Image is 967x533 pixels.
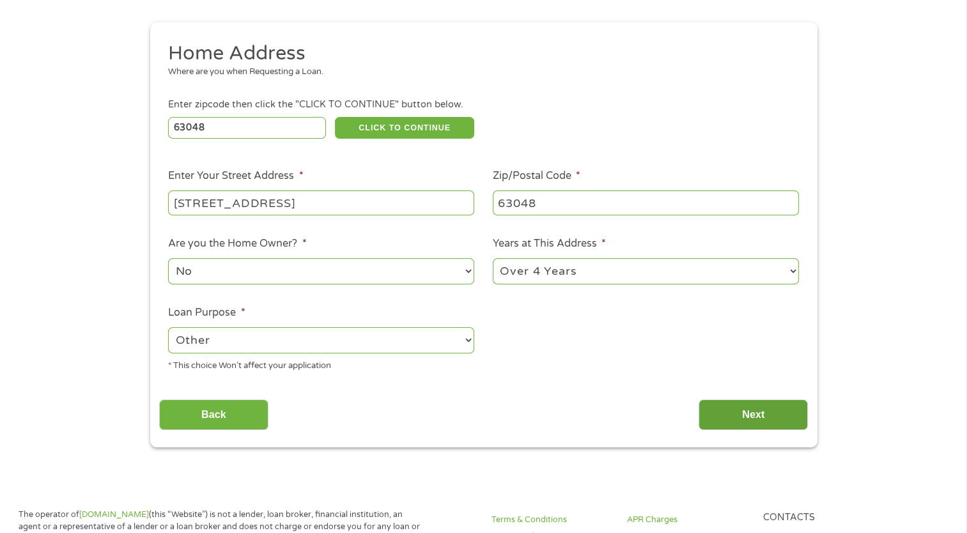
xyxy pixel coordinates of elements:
input: Back [159,399,268,431]
h2: Home Address [168,41,789,66]
a: [DOMAIN_NAME] [79,509,149,520]
label: Are you the Home Owner? [168,237,306,251]
div: Where are you when Requesting a Loan. [168,66,789,79]
div: * This choice Won’t affect your application [168,355,474,373]
label: Loan Purpose [168,306,245,320]
input: 1 Main Street [168,190,474,215]
a: Terms & Conditions [491,514,612,526]
input: Next [699,399,808,431]
button: CLICK TO CONTINUE [335,117,474,139]
input: Enter Zipcode (e.g 01510) [168,117,326,139]
label: Enter Your Street Address [168,169,303,183]
h4: Contacts [763,512,883,524]
a: APR Charges [627,514,747,526]
div: Enter zipcode then click the "CLICK TO CONTINUE" button below. [168,98,798,112]
label: Years at This Address [493,237,606,251]
label: Zip/Postal Code [493,169,580,183]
